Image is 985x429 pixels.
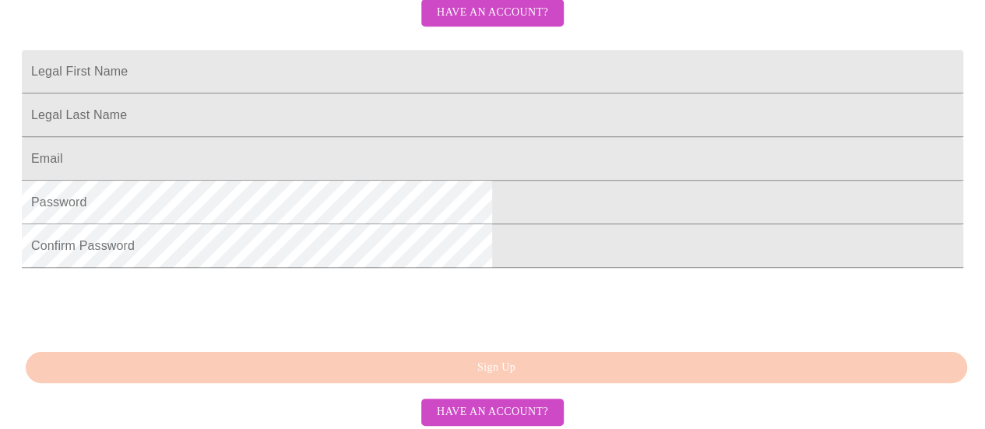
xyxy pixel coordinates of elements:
[417,404,568,417] a: Have an account?
[421,399,564,426] button: Have an account?
[437,403,548,422] span: Have an account?
[22,276,259,336] iframe: reCAPTCHA
[437,3,548,23] span: Have an account?
[417,16,568,30] a: Have an account?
